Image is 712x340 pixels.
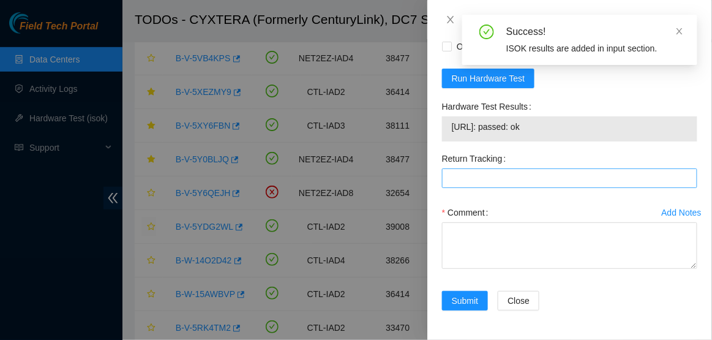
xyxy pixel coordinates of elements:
[452,120,688,134] span: [URL]: passed: ok
[442,203,493,222] label: Comment
[442,69,535,88] button: Run Hardware Test
[467,10,697,29] div: TODOs - Description - B-V-5XY6FBN
[479,25,494,39] span: check-circle
[452,37,483,56] span: Other
[442,168,697,188] input: Return Tracking
[446,15,455,25] span: close
[452,294,479,308] span: Submit
[675,27,684,36] span: close
[662,208,702,217] div: Add Notes
[442,97,536,116] label: Hardware Test Results
[508,294,530,308] span: Close
[442,14,459,26] button: Close
[442,222,697,269] textarea: Comment
[498,291,539,311] button: Close
[661,203,702,222] button: Add Notes
[452,72,525,85] span: Run Hardware Test
[506,25,683,39] div: Success!
[442,291,489,311] button: Submit
[442,149,511,168] label: Return Tracking
[506,42,683,55] div: ISOK results are added in input section.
